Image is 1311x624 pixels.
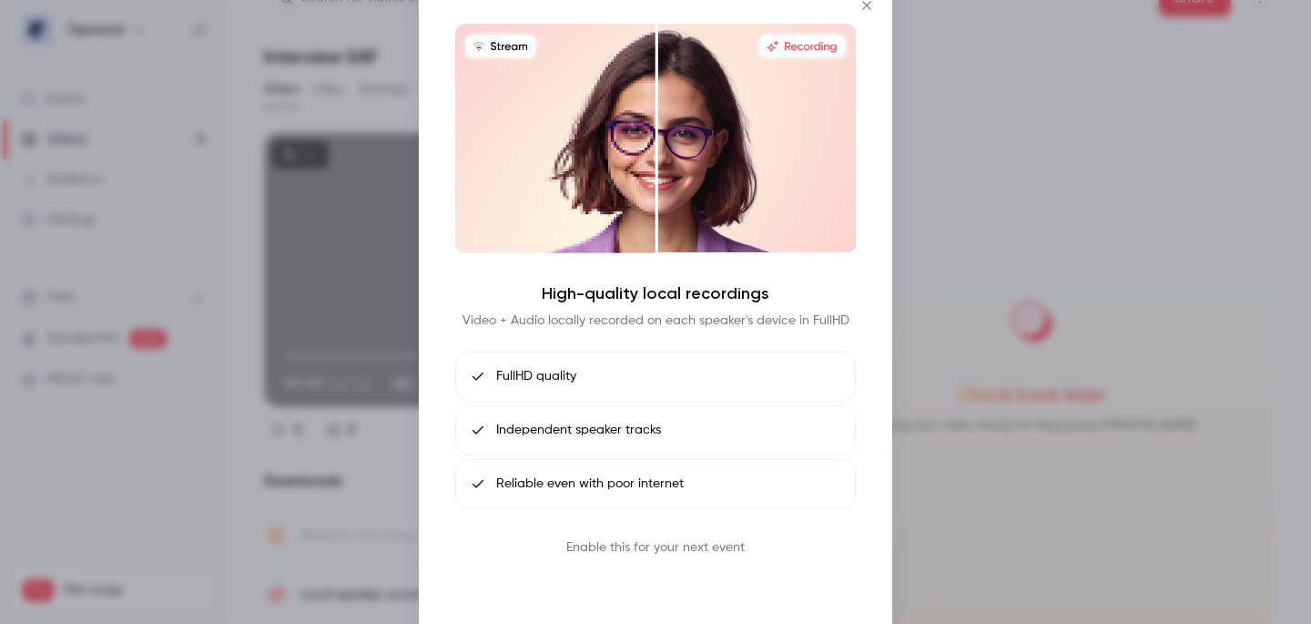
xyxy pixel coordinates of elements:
[608,572,703,609] button: Book call
[496,475,684,494] span: Reliable even with poor internet
[566,538,745,558] p: Enable this for your next event
[462,312,849,330] p: Video + Audio locally recorded on each speaker's device in FullHD
[542,282,769,304] h4: High-quality local recordings
[496,421,661,440] span: Independent speaker tracks
[496,367,576,386] span: FullHD quality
